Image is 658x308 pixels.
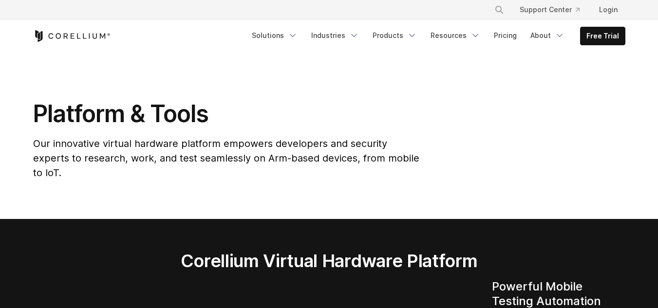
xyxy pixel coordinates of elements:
a: Solutions [246,27,303,44]
a: About [525,27,570,44]
a: Support Center [512,1,587,18]
h2: Corellium Virtual Hardware Platform [135,250,523,272]
a: Login [591,1,625,18]
a: Resources [425,27,486,44]
div: Navigation Menu [483,1,625,18]
h1: Platform & Tools [33,99,421,128]
a: Free Trial [581,27,625,45]
a: Products [367,27,423,44]
a: Industries [305,27,365,44]
a: Pricing [488,27,523,44]
span: Our innovative virtual hardware platform empowers developers and security experts to research, wo... [33,138,419,179]
button: Search [490,1,508,18]
div: Navigation Menu [246,27,625,45]
a: Corellium Home [33,30,111,42]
